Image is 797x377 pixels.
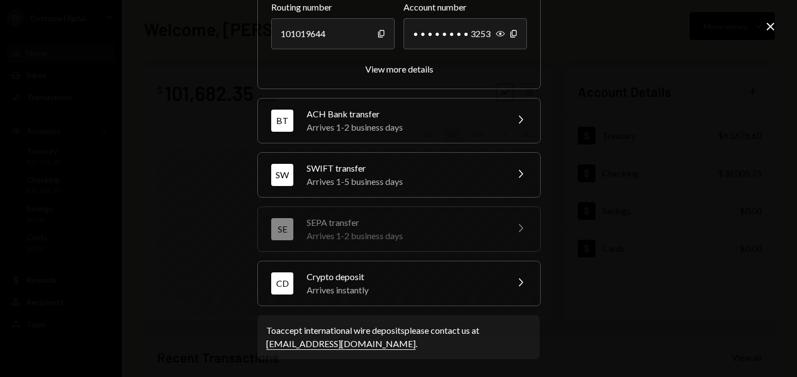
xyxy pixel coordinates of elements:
[271,272,293,295] div: CD
[307,270,500,283] div: Crypto deposit
[258,261,540,306] button: CDCrypto depositArrives instantly
[365,64,433,75] button: View more details
[266,338,416,350] a: [EMAIL_ADDRESS][DOMAIN_NAME]
[271,1,395,14] label: Routing number
[307,121,500,134] div: Arrives 1-2 business days
[266,324,531,350] div: To accept international wire deposits please contact us at .
[258,153,540,197] button: SWSWIFT transferArrives 1-5 business days
[258,207,540,251] button: SESEPA transferArrives 1-2 business days
[307,175,500,188] div: Arrives 1-5 business days
[271,18,395,49] div: 101019644
[307,229,500,242] div: Arrives 1-2 business days
[258,99,540,143] button: BTACH Bank transferArrives 1-2 business days
[271,218,293,240] div: SE
[307,283,500,297] div: Arrives instantly
[307,216,500,229] div: SEPA transfer
[403,18,527,49] div: • • • • • • • • 3253
[403,1,527,14] label: Account number
[307,162,500,175] div: SWIFT transfer
[307,107,500,121] div: ACH Bank transfer
[271,110,293,132] div: BT
[271,164,293,186] div: SW
[365,64,433,74] div: View more details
